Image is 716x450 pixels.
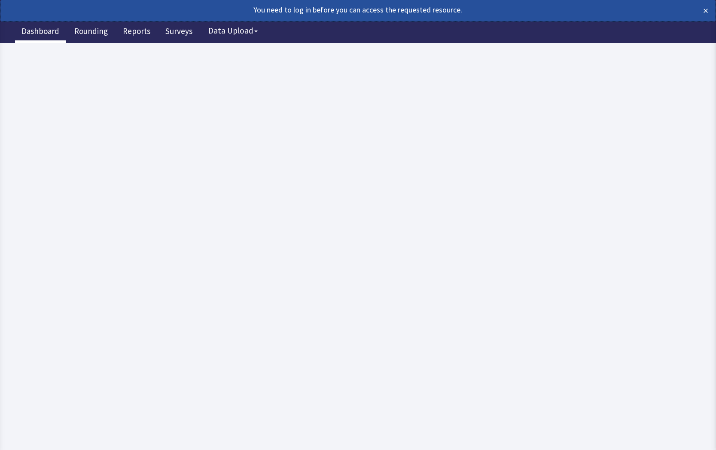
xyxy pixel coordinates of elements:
[68,21,114,43] a: Rounding
[159,21,199,43] a: Surveys
[116,21,157,43] a: Reports
[203,23,263,39] button: Data Upload
[703,4,708,18] button: ×
[8,4,638,16] div: You need to log in before you can access the requested resource.
[15,21,66,43] a: Dashboard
